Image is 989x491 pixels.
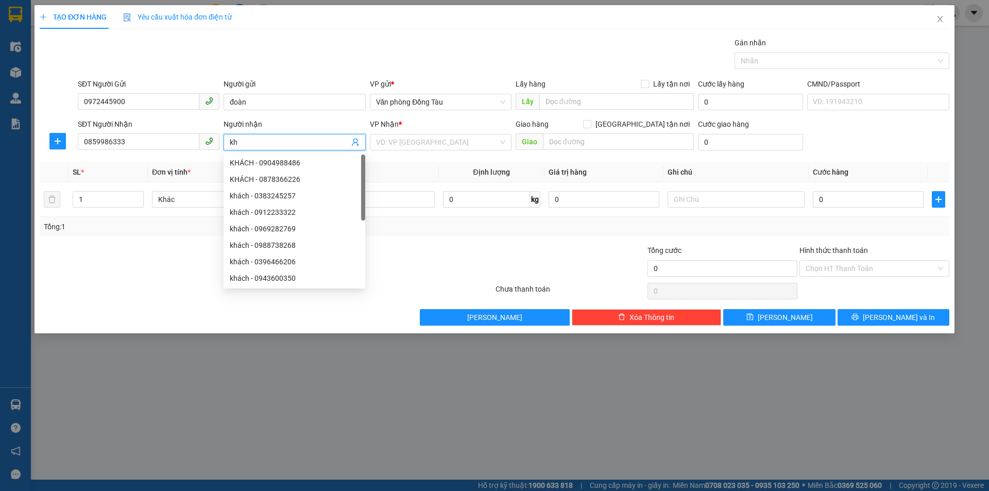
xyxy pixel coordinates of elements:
[78,78,219,90] div: SĐT Người Gửi
[123,13,232,21] span: Yêu cầu xuất hóa đơn điện tử
[108,12,182,25] b: 36 Limousine
[516,120,549,128] span: Giao hàng
[152,168,191,176] span: Đơn vị tính
[932,191,945,208] button: plus
[224,204,365,221] div: khách - 0912233322
[230,207,359,218] div: khách - 0912233322
[50,137,65,145] span: plus
[723,309,835,326] button: save[PERSON_NAME]
[224,171,365,188] div: KHÁCH - 0878366226
[230,223,359,234] div: khách - 0969282769
[205,137,213,145] span: phone
[539,93,694,110] input: Dọc đường
[57,25,234,64] li: 01A03 [GEOGRAPHIC_DATA], [GEOGRAPHIC_DATA] ( bên cạnh cây xăng bến xe phía Bắc cũ)
[591,118,694,130] span: [GEOGRAPHIC_DATA] tận nơi
[516,93,539,110] span: Lấy
[698,134,803,150] input: Cước giao hàng
[807,78,949,90] div: CMND/Passport
[473,168,510,176] span: Định lượng
[698,80,744,88] label: Cước lấy hàng
[370,120,399,128] span: VP Nhận
[224,237,365,253] div: khách - 0988738268
[516,133,543,150] span: Giao
[224,78,365,90] div: Người gửi
[629,312,674,323] span: Xóa Thông tin
[13,13,64,64] img: logo.jpg
[230,256,359,267] div: khách - 0396466206
[224,221,365,237] div: khách - 0969282769
[932,195,945,204] span: plus
[230,240,359,251] div: khách - 0988738268
[663,162,809,182] th: Ghi chú
[44,221,382,232] div: Tổng: 1
[572,309,722,326] button: deleteXóa Thông tin
[205,97,213,105] span: phone
[851,313,859,321] span: printer
[936,15,944,23] span: close
[230,157,359,168] div: KHÁCH - 0904988486
[224,253,365,270] div: khách - 0396466206
[230,174,359,185] div: KHÁCH - 0878366226
[44,191,60,208] button: delete
[57,64,234,77] li: Hotline: 1900888999
[813,168,848,176] span: Cước hàng
[73,168,81,176] span: SL
[926,5,954,34] button: Close
[230,190,359,201] div: khách - 0383245257
[543,133,694,150] input: Dọc đường
[351,138,360,146] span: user-add
[863,312,935,323] span: [PERSON_NAME] và In
[668,191,805,208] input: Ghi Chú
[549,191,659,208] input: 0
[224,118,365,130] div: Người nhận
[735,39,766,47] label: Gán nhãn
[376,94,505,110] span: Văn phòng Đồng Tàu
[649,78,694,90] span: Lấy tận nơi
[758,312,813,323] span: [PERSON_NAME]
[549,168,587,176] span: Giá trị hàng
[647,246,681,255] span: Tổng cước
[158,192,283,207] span: Khác
[420,309,570,326] button: [PERSON_NAME]
[224,270,365,286] div: khách - 0943600350
[698,94,803,110] input: Cước lấy hàng
[838,309,949,326] button: printer[PERSON_NAME] và In
[230,273,359,284] div: khách - 0943600350
[49,133,66,149] button: plus
[370,78,511,90] div: VP gửi
[224,155,365,171] div: KHÁCH - 0904988486
[123,13,131,22] img: icon
[516,80,545,88] span: Lấy hàng
[297,191,434,208] input: VD: Bàn, Ghế
[224,188,365,204] div: khách - 0383245257
[40,13,107,21] span: TẠO ĐƠN HÀNG
[799,246,868,255] label: Hình thức thanh toán
[494,283,646,301] div: Chưa thanh toán
[746,313,754,321] span: save
[467,312,522,323] span: [PERSON_NAME]
[530,191,540,208] span: kg
[78,118,219,130] div: SĐT Người Nhận
[618,313,625,321] span: delete
[698,120,749,128] label: Cước giao hàng
[40,13,47,21] span: plus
